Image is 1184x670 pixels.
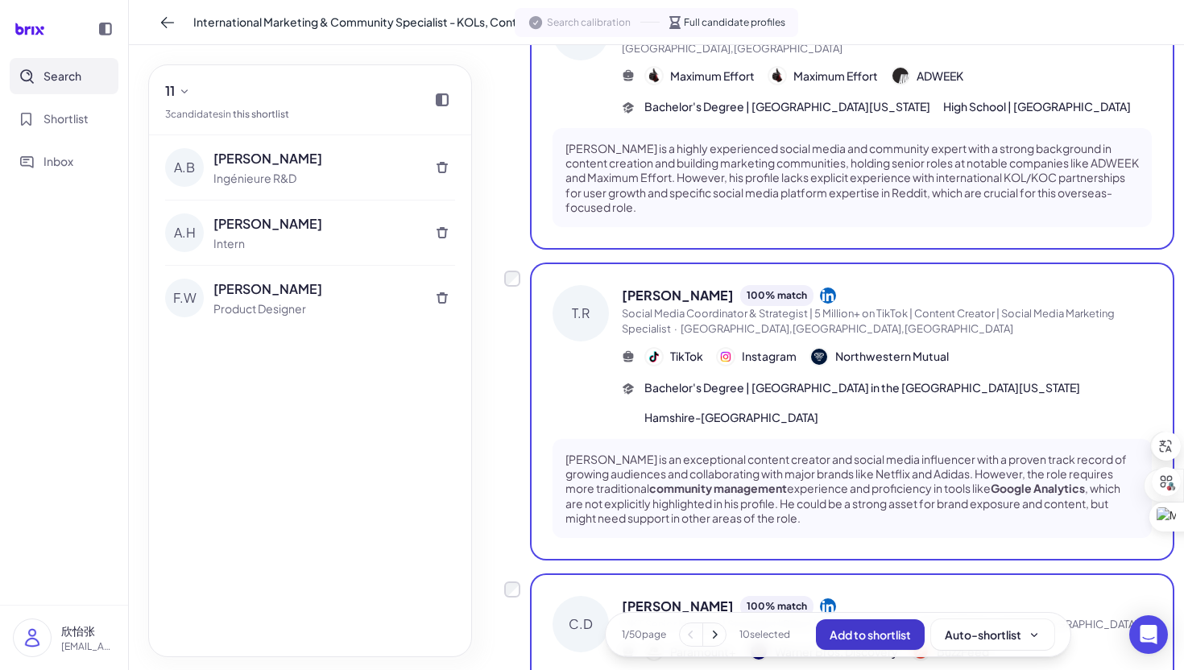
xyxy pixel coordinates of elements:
[10,143,118,180] button: Inbox
[61,639,115,654] p: [EMAIL_ADDRESS][DOMAIN_NAME]
[684,15,785,30] span: Full candidate profiles
[811,349,827,365] img: 公司logo
[165,148,204,187] div: A.B
[742,348,797,365] span: Instagram
[740,596,813,617] div: 100 % match
[945,627,1041,643] div: Auto-shortlist
[14,619,51,656] img: user_logo.png
[739,627,790,642] span: 10 selected
[681,322,1013,335] span: [GEOGRAPHIC_DATA],[GEOGRAPHIC_DATA],[GEOGRAPHIC_DATA]
[644,379,1080,396] span: Bachelor's Degree | [GEOGRAPHIC_DATA] in the [GEOGRAPHIC_DATA][US_STATE]
[622,286,734,305] span: [PERSON_NAME]
[213,279,420,299] div: [PERSON_NAME]
[740,285,813,306] div: 100 % match
[622,307,1115,336] span: Social Media Coordinator & Strategist | 5 Million+ on TikTok | Content Creator | Social Media Mar...
[943,98,1131,115] span: High School | [GEOGRAPHIC_DATA]
[1129,615,1168,654] div: Open Intercom Messenger
[553,596,609,652] div: C.D
[670,68,755,85] span: Maximum Effort
[159,78,197,104] button: 11
[213,235,420,252] div: Intern
[547,15,631,30] span: Search calibration
[43,153,73,170] span: Inbox
[670,348,703,365] span: TikTok
[553,285,609,341] div: T.R
[830,627,911,642] span: Add to shortlist
[61,622,115,639] p: 欣怡张
[565,452,1139,525] p: [PERSON_NAME] is an exceptional content creator and social media influencer with a proven track r...
[769,68,785,84] img: 公司logo
[835,348,949,365] span: Northwestern Mutual
[892,68,909,84] img: 公司logo
[43,68,81,85] span: Search
[991,481,1085,495] strong: Google Analytics
[649,481,787,495] strong: community management
[165,213,204,252] div: A.H
[931,619,1054,650] button: Auto-shortlist
[213,214,420,234] div: [PERSON_NAME]
[165,81,175,101] span: 11
[213,300,420,317] div: Product Designer
[504,581,520,598] label: Add to shortlist
[165,279,204,317] div: F.W
[43,110,89,127] span: Shortlist
[674,322,677,335] span: ·
[10,101,118,137] button: Shortlist
[622,627,666,642] span: 1 / 50 page
[644,409,818,426] span: Hamshire-[GEOGRAPHIC_DATA]
[622,26,1051,55] span: [GEOGRAPHIC_DATA],[GEOGRAPHIC_DATA],[GEOGRAPHIC_DATA]
[233,108,289,120] a: this shortlist
[193,14,551,31] span: International Marketing & Community Specialist - KOLs, Content, AI
[816,619,925,650] button: Add to shortlist
[504,271,520,287] label: Add to shortlist
[565,141,1139,214] p: [PERSON_NAME] is a highly experienced social media and community expert with a strong background ...
[622,597,734,616] span: [PERSON_NAME]
[165,107,289,122] div: 3 candidate s in
[646,349,662,365] img: 公司logo
[646,68,662,84] img: 公司logo
[213,149,420,168] div: [PERSON_NAME]
[10,58,118,94] button: Search
[718,349,734,365] img: 公司logo
[644,98,930,115] span: Bachelor's Degree | [GEOGRAPHIC_DATA][US_STATE]
[793,68,878,85] span: Maximum Effort
[213,170,420,187] div: Ingénieure R&D
[917,68,963,85] span: ADWEEK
